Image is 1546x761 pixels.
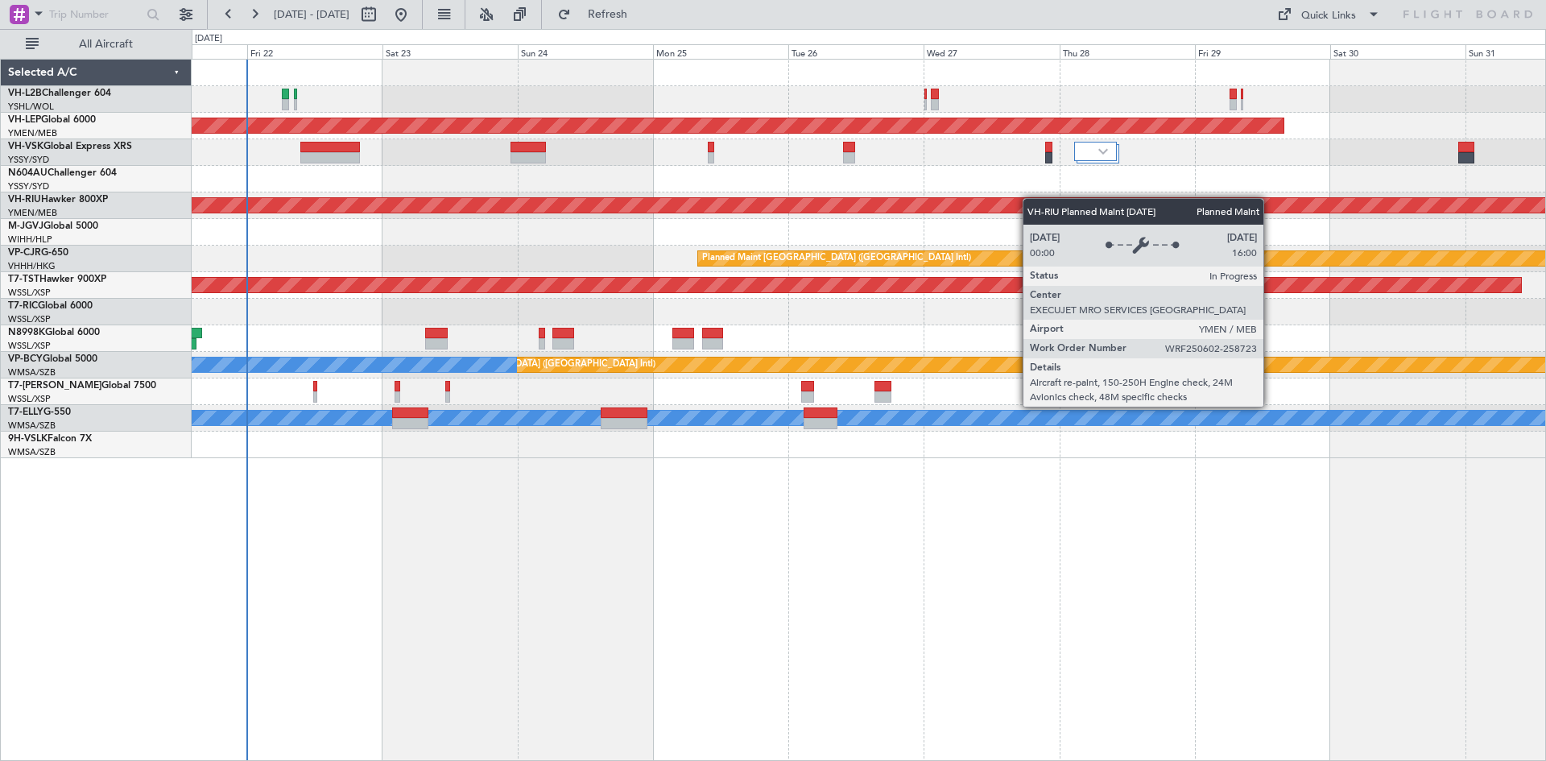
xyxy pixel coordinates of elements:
[42,39,170,50] span: All Aircraft
[1330,44,1465,59] div: Sat 30
[8,275,39,284] span: T7-TST
[8,115,41,125] span: VH-LEP
[1301,8,1356,24] div: Quick Links
[788,44,924,59] div: Tue 26
[382,44,518,59] div: Sat 23
[924,44,1059,59] div: Wed 27
[8,381,156,391] a: T7-[PERSON_NAME]Global 7500
[653,44,788,59] div: Mon 25
[8,168,48,178] span: N604AU
[8,301,38,311] span: T7-RIC
[8,420,56,432] a: WMSA/SZB
[8,446,56,458] a: WMSA/SZB
[1098,148,1108,155] img: arrow-gray.svg
[274,7,349,22] span: [DATE] - [DATE]
[195,32,222,46] div: [DATE]
[8,340,51,352] a: WSSL/XSP
[8,248,68,258] a: VP-CJRG-650
[8,248,41,258] span: VP-CJR
[1060,44,1195,59] div: Thu 28
[8,115,96,125] a: VH-LEPGlobal 6000
[8,207,57,219] a: YMEN/MEB
[8,260,56,272] a: VHHH/HKG
[8,180,49,192] a: YSSY/SYD
[8,313,51,325] a: WSSL/XSP
[8,127,57,139] a: YMEN/MEB
[247,44,382,59] div: Fri 22
[8,407,71,417] a: T7-ELLYG-550
[8,275,106,284] a: T7-TSTHawker 900XP
[8,328,100,337] a: N8998KGlobal 6000
[8,366,56,378] a: WMSA/SZB
[8,89,42,98] span: VH-L2B
[49,2,142,27] input: Trip Number
[518,44,653,59] div: Sun 24
[1195,44,1330,59] div: Fri 29
[8,434,92,444] a: 9H-VSLKFalcon 7X
[8,393,51,405] a: WSSL/XSP
[550,2,647,27] button: Refresh
[8,381,101,391] span: T7-[PERSON_NAME]
[8,195,108,205] a: VH-RIUHawker 800XP
[8,301,93,311] a: T7-RICGlobal 6000
[8,434,48,444] span: 9H-VSLK
[8,89,111,98] a: VH-L2BChallenger 604
[574,9,642,20] span: Refresh
[8,142,43,151] span: VH-VSK
[386,353,655,377] div: Planned Maint [GEOGRAPHIC_DATA] ([GEOGRAPHIC_DATA] Intl)
[8,354,43,364] span: VP-BCY
[8,195,41,205] span: VH-RIU
[8,287,51,299] a: WSSL/XSP
[8,221,98,231] a: M-JGVJGlobal 5000
[8,234,52,246] a: WIHH/HLP
[1269,2,1388,27] button: Quick Links
[8,168,117,178] a: N604AUChallenger 604
[8,154,49,166] a: YSSY/SYD
[8,101,54,113] a: YSHL/WOL
[8,221,43,231] span: M-JGVJ
[8,328,45,337] span: N8998K
[8,142,132,151] a: VH-VSKGlobal Express XRS
[8,407,43,417] span: T7-ELLY
[18,31,175,57] button: All Aircraft
[702,246,971,271] div: Planned Maint [GEOGRAPHIC_DATA] ([GEOGRAPHIC_DATA] Intl)
[8,354,97,364] a: VP-BCYGlobal 5000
